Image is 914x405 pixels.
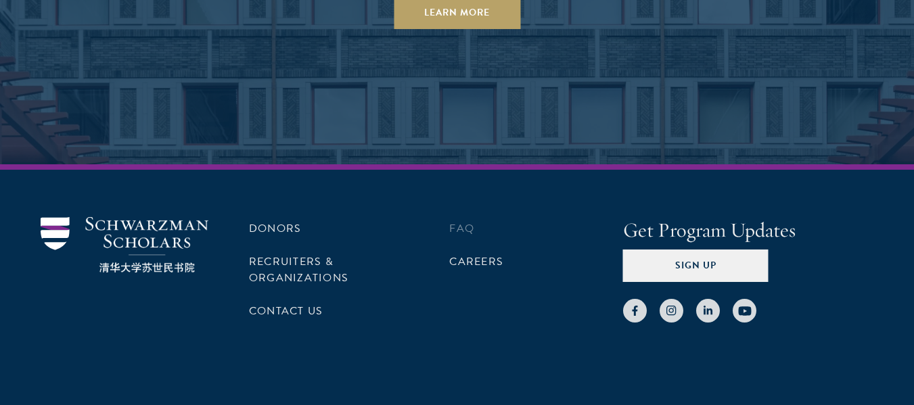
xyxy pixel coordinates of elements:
[249,254,348,286] a: Recruiters & Organizations
[249,303,323,319] a: Contact Us
[623,249,769,282] button: Sign Up
[449,220,474,237] a: FAQ
[623,217,873,244] h4: Get Program Updates
[249,220,301,237] a: Donors
[449,254,503,270] a: Careers
[41,217,208,273] img: Schwarzman Scholars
